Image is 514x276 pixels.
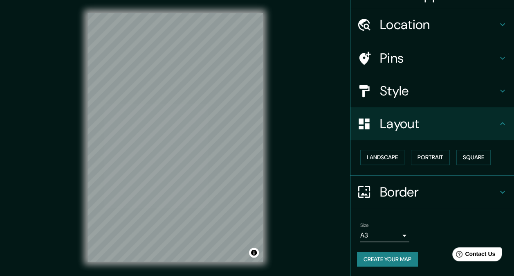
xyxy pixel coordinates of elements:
[360,222,369,228] label: Size
[380,16,498,33] h4: Location
[441,244,505,267] iframe: Help widget launcher
[360,229,409,242] div: A3
[350,107,514,140] div: Layout
[357,252,418,267] button: Create your map
[380,115,498,132] h4: Layout
[350,8,514,41] div: Location
[350,75,514,107] div: Style
[360,150,404,165] button: Landscape
[88,13,263,262] canvas: Map
[380,184,498,200] h4: Border
[249,248,259,258] button: Toggle attribution
[380,50,498,66] h4: Pins
[350,42,514,75] div: Pins
[350,176,514,208] div: Border
[411,150,450,165] button: Portrait
[380,83,498,99] h4: Style
[456,150,491,165] button: Square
